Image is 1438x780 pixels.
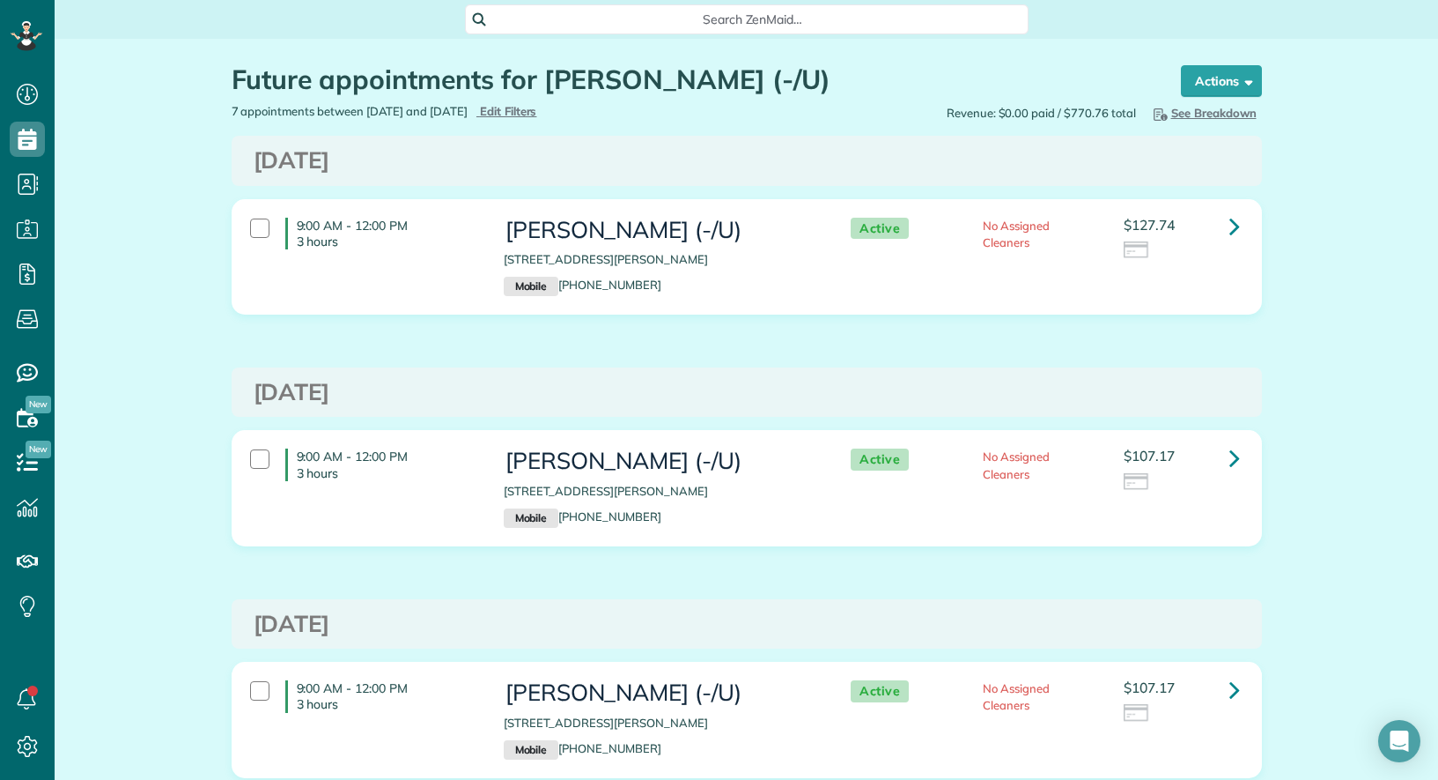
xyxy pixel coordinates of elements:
[285,218,477,249] h4: 9:00 AM - 12:00 PM
[504,509,558,528] small: Mobile
[476,104,537,118] a: Edit Filters
[504,680,815,706] h3: [PERSON_NAME] (-/U)
[297,465,477,481] p: 3 hours
[254,148,1240,174] h3: [DATE]
[851,218,909,240] span: Active
[254,380,1240,405] h3: [DATE]
[1124,473,1150,493] img: icon_credit_card_neutral-3d9a980bd25ce6dbb0f2033d7200983694762465c175678fcbc2d8f4bc43548e.png
[504,278,661,292] a: Mobile[PHONE_NUMBER]
[504,449,815,474] h3: [PERSON_NAME] (-/U)
[254,612,1240,637] h3: [DATE]
[297,696,477,712] p: 3 hours
[1124,447,1175,464] span: $107.17
[983,449,1050,480] span: No Assigned Cleaners
[285,680,477,712] h4: 9:00 AM - 12:00 PM
[1181,65,1262,97] button: Actions
[851,680,909,702] span: Active
[983,681,1050,712] span: No Assigned Cleaners
[504,715,815,732] p: [STREET_ADDRESS][PERSON_NAME]
[504,741,661,755] a: Mobile[PHONE_NUMBER]
[218,103,747,120] div: 7 appointments between [DATE] and [DATE]
[297,234,477,249] p: 3 hours
[480,104,537,118] span: Edit Filters
[1145,103,1262,123] button: See Breakdown
[1124,241,1150,261] img: icon_credit_card_neutral-3d9a980bd25ce6dbb0f2033d7200983694762465c175678fcbc2d8f4bc43548e.png
[232,65,1147,94] h1: Future appointments for [PERSON_NAME] (-/U)
[504,218,815,243] h3: [PERSON_NAME] (-/U)
[504,740,558,760] small: Mobile
[947,105,1136,122] span: Revenue: $0.00 paid / $770.76 total
[1150,106,1257,120] span: See Breakdown
[504,277,558,296] small: Mobile
[504,483,815,500] p: [STREET_ADDRESS][PERSON_NAME]
[504,509,661,524] a: Mobile[PHONE_NUMBER]
[26,441,51,458] span: New
[851,449,909,471] span: Active
[983,219,1050,249] span: No Assigned Cleaners
[1124,704,1150,724] img: icon_credit_card_neutral-3d9a980bd25ce6dbb0f2033d7200983694762465c175678fcbc2d8f4bc43548e.png
[1124,679,1175,696] span: $107.17
[26,396,51,413] span: New
[1378,720,1420,762] div: Open Intercom Messenger
[504,251,815,268] p: [STREET_ADDRESS][PERSON_NAME]
[285,449,477,480] h4: 9:00 AM - 12:00 PM
[1124,216,1175,234] span: $127.74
